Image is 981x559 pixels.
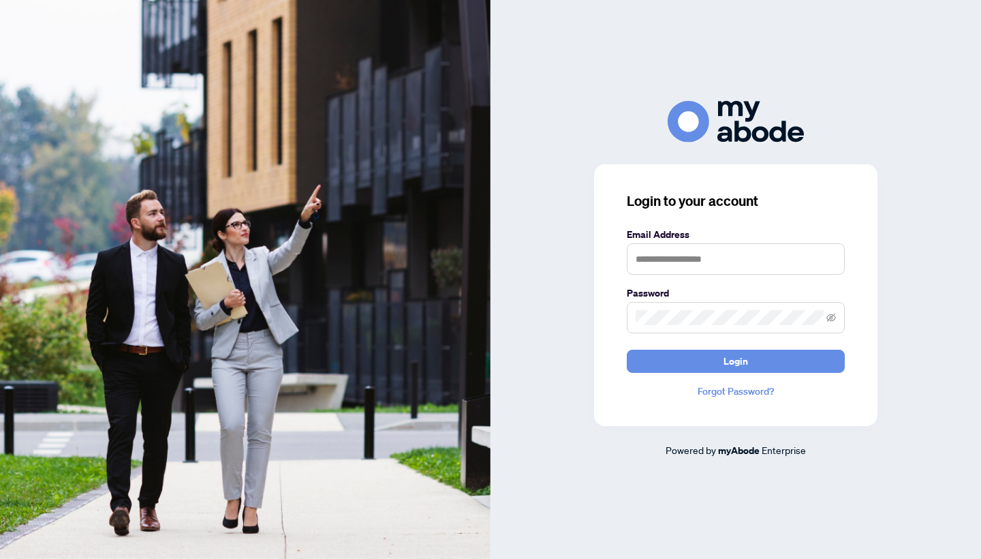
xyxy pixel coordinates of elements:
label: Email Address [627,227,845,242]
span: Powered by [666,444,716,456]
a: Forgot Password? [627,384,845,399]
h3: Login to your account [627,192,845,211]
button: Login [627,350,845,373]
span: Enterprise [762,444,806,456]
img: ma-logo [668,101,804,142]
a: myAbode [718,443,760,458]
span: eye-invisible [826,313,836,322]
label: Password [627,286,845,301]
span: Login [723,350,748,372]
